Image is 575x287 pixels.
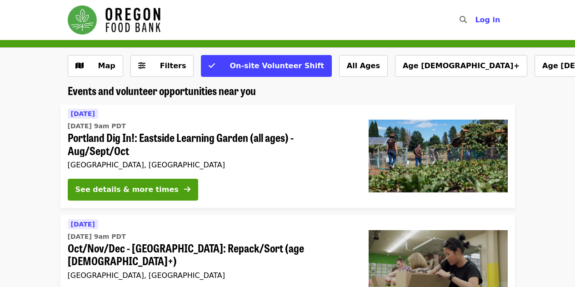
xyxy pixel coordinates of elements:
[460,15,467,24] i: search icon
[209,61,215,70] i: check icon
[68,232,126,242] time: [DATE] 9am PDT
[201,55,331,77] button: On-site Volunteer Shift
[68,5,160,35] img: Oregon Food Bank - Home
[138,61,145,70] i: sliders-h icon
[71,221,95,228] span: [DATE]
[339,55,388,77] button: All Ages
[230,61,324,70] span: On-site Volunteer Shift
[68,161,354,169] div: [GEOGRAPHIC_DATA], [GEOGRAPHIC_DATA]
[472,9,480,31] input: Search
[68,131,354,157] span: Portland Dig In!: Eastside Learning Garden (all ages) - Aug/Sept/Oct
[60,105,515,208] a: See details for "Portland Dig In!: Eastside Learning Garden (all ages) - Aug/Sept/Oct"
[75,61,84,70] i: map icon
[468,11,507,29] button: Log in
[68,271,354,280] div: [GEOGRAPHIC_DATA], [GEOGRAPHIC_DATA]
[184,185,190,194] i: arrow-right icon
[98,61,115,70] span: Map
[369,120,508,192] img: Portland Dig In!: Eastside Learning Garden (all ages) - Aug/Sept/Oct organized by Oregon Food Bank
[68,121,126,131] time: [DATE] 9am PDT
[71,110,95,117] span: [DATE]
[395,55,527,77] button: Age [DEMOGRAPHIC_DATA]+
[68,242,354,268] span: Oct/Nov/Dec - [GEOGRAPHIC_DATA]: Repack/Sort (age [DEMOGRAPHIC_DATA]+)
[130,55,194,77] button: Filters (0 selected)
[475,15,500,24] span: Log in
[68,179,198,201] button: See details & more times
[75,184,179,195] div: See details & more times
[160,61,186,70] span: Filters
[68,55,123,77] button: Show map view
[68,82,256,98] span: Events and volunteer opportunities near you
